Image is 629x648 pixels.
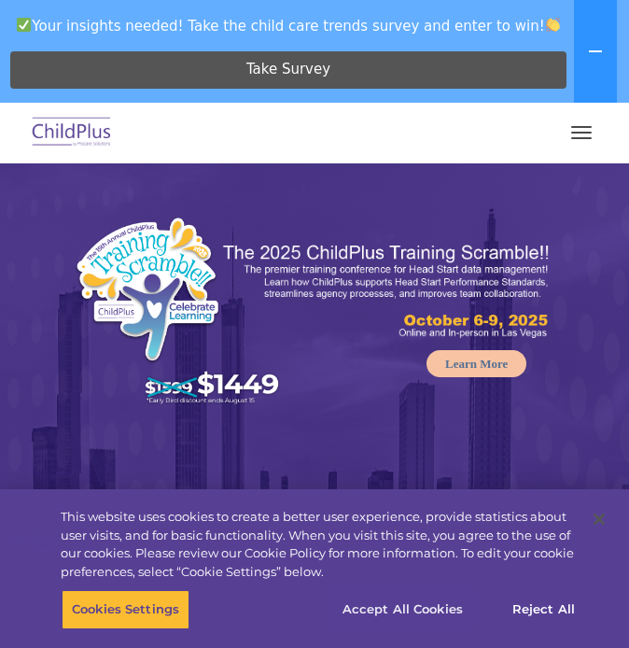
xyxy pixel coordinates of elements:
img: ChildPlus by Procare Solutions [28,111,116,155]
button: Reject All [485,590,602,629]
button: Close [579,499,620,540]
img: 👏 [546,18,560,32]
button: Accept All Cookies [332,590,473,629]
button: Cookies Settings [62,590,189,629]
img: ✅ [17,18,31,32]
span: Take Survey [246,53,330,86]
a: Learn More [426,350,526,377]
span: Your insights needed! Take the child care trends survey and enter to win! [7,7,570,44]
span: Phone number [266,200,345,214]
a: Take Survey [10,51,566,89]
div: This website uses cookies to create a better user experience, provide statistics about user visit... [61,508,582,581]
span: Last name [266,123,323,137]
